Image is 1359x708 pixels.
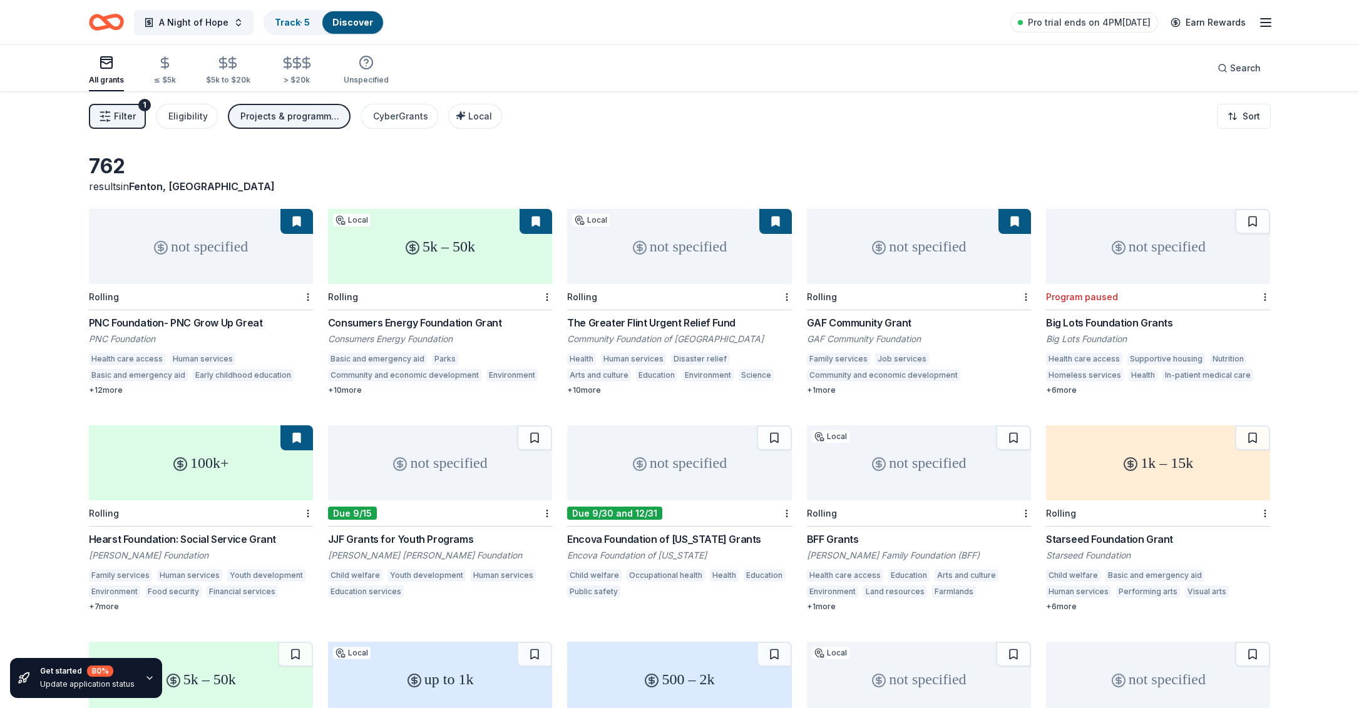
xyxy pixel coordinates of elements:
[1127,353,1205,365] div: Supportive housing
[1210,353,1246,365] div: Nutrition
[328,315,552,330] div: Consumers Energy Foundation Grant
[344,50,389,91] button: Unspecified
[328,369,481,382] div: Community and economic development
[1185,585,1229,598] div: Visual arts
[627,569,705,582] div: Occupational health
[1046,585,1111,598] div: Human services
[807,425,1031,500] div: not specified
[1028,15,1151,30] span: Pro trial ends on 4PM[DATE]
[156,104,218,129] button: Eligibility
[328,333,552,345] div: Consumers Energy Foundation
[1105,569,1204,582] div: Basic and emergency aid
[567,291,597,302] div: Rolling
[1208,56,1271,81] button: Search
[935,569,998,582] div: Arts and culture
[636,369,677,382] div: Education
[328,425,552,500] div: not specified
[89,425,313,500] div: 100k+
[89,585,140,598] div: Environment
[280,51,314,91] button: > $20k
[812,647,849,659] div: Local
[567,532,791,547] div: Encova Foundation of [US_STATE] Grants
[567,569,622,582] div: Child welfare
[206,75,250,85] div: $5k to $20k
[1046,385,1270,395] div: + 6 more
[807,425,1031,612] a: not specifiedLocalRollingBFF Grants[PERSON_NAME] Family Foundation (BFF)Health care accessEducati...
[87,665,113,677] div: 80 %
[567,549,791,562] div: Encova Foundation of [US_STATE]
[89,50,124,91] button: All grants
[1046,532,1270,547] div: Starseed Foundation Grant
[567,507,662,520] div: Due 9/30 and 12/31
[328,209,552,284] div: 5k – 50k
[471,569,536,582] div: Human services
[264,10,384,35] button: Track· 5Discover
[328,585,404,598] div: Education services
[154,51,176,91] button: ≤ $5k
[134,10,254,35] button: A Night of Hope
[486,369,538,382] div: Environment
[1046,549,1270,562] div: Starseed Foundation
[1217,104,1271,129] button: Sort
[744,569,785,582] div: Education
[206,51,250,91] button: $5k to $20k
[812,430,849,443] div: Local
[1046,425,1270,612] a: 1k – 15kRollingStarseed Foundation GrantStarseed FoundationChild welfareBasic and emergency aidHu...
[567,315,791,330] div: The Greater Flint Urgent Relief Fund
[89,179,313,194] div: results
[89,369,188,382] div: Basic and emergency aid
[682,369,734,382] div: Environment
[1129,369,1157,382] div: Health
[807,353,870,365] div: Family services
[1046,333,1270,345] div: Big Lots Foundation
[89,385,313,395] div: + 12 more
[121,180,275,193] span: in
[807,602,1031,612] div: + 1 more
[1046,209,1270,395] a: not specifiedProgram pausedBig Lots Foundation GrantsBig Lots FoundationHealth care accessSupport...
[333,647,371,659] div: Local
[228,104,351,129] button: Projects & programming, General operations, Capital
[89,569,152,582] div: Family services
[89,209,313,284] div: not specified
[567,385,791,395] div: + 10 more
[207,585,278,598] div: Financial services
[807,209,1031,395] a: not specifiedRollingGAF Community GrantGAF Community FoundationFamily servicesJob servicesCommuni...
[863,585,927,598] div: Land resources
[89,315,313,330] div: PNC Foundation- PNC Grow Up Great
[468,111,492,121] span: Local
[193,369,294,382] div: Early childhood education
[1163,11,1253,34] a: Earn Rewards
[601,353,666,365] div: Human services
[89,333,313,345] div: PNC Foundation
[89,8,124,37] a: Home
[567,425,791,602] a: not specifiedDue 9/30 and 12/31Encova Foundation of [US_STATE] GrantsEncova Foundation of [US_STA...
[328,532,552,547] div: JJF Grants for Youth Programs
[145,585,202,598] div: Food security
[807,385,1031,395] div: + 1 more
[1046,369,1124,382] div: Homeless services
[807,291,837,302] div: Rolling
[807,508,837,518] div: Rolling
[1046,353,1122,365] div: Health care access
[89,508,119,518] div: Rolling
[328,549,552,562] div: [PERSON_NAME] [PERSON_NAME] Foundation
[1046,602,1270,612] div: + 6 more
[1046,291,1118,302] div: Program paused
[671,353,729,365] div: Disaster relief
[567,209,791,284] div: not specified
[361,104,438,129] button: CyberGrants
[807,549,1031,562] div: [PERSON_NAME] Family Foundation (BFF)
[333,214,371,226] div: Local
[807,209,1031,284] div: not specified
[1010,13,1158,33] a: Pro trial ends on 4PM[DATE]
[328,291,358,302] div: Rolling
[328,385,552,395] div: + 10 more
[280,75,314,85] div: > $20k
[89,353,165,365] div: Health care access
[387,569,466,582] div: Youth development
[1162,369,1253,382] div: In-patient medical care
[159,15,228,30] span: A Night of Hope
[888,569,930,582] div: Education
[328,353,427,365] div: Basic and emergency aid
[89,75,124,85] div: All grants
